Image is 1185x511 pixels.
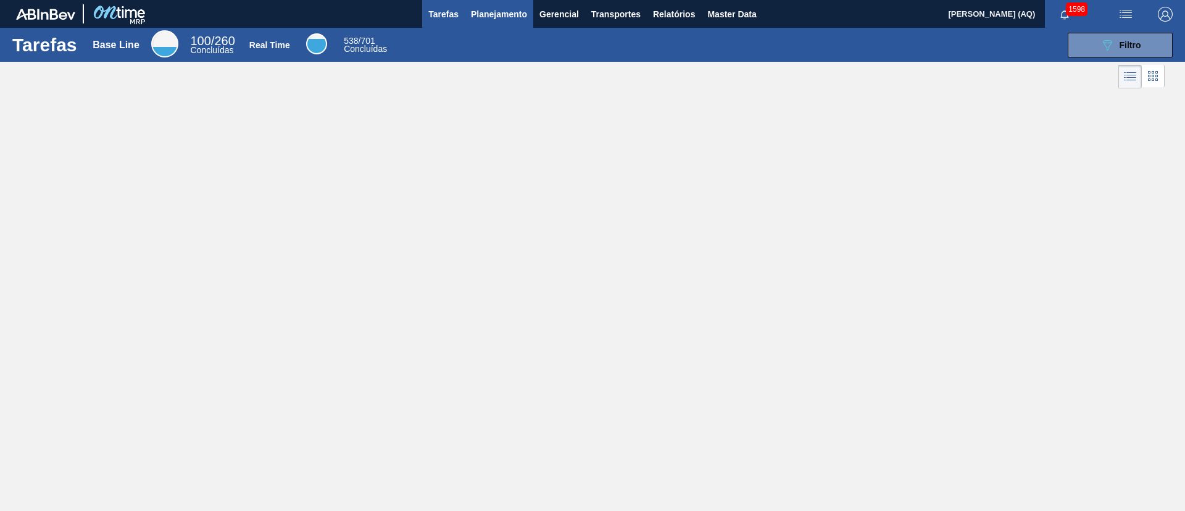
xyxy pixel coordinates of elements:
[591,7,641,22] span: Transportes
[344,44,387,54] span: Concluídas
[1158,7,1173,22] img: Logout
[1118,7,1133,22] img: userActions
[707,7,756,22] span: Master Data
[249,40,290,50] div: Real Time
[344,36,358,46] span: 538
[1045,6,1084,23] button: Notificações
[191,45,234,55] span: Concluídas
[539,7,579,22] span: Gerencial
[1066,2,1087,16] span: 1598
[151,30,178,57] div: Base Line
[1142,65,1165,88] div: Visão em Cards
[428,7,459,22] span: Tarefas
[344,37,387,53] div: Real Time
[344,36,375,46] span: / 701
[191,36,235,54] div: Base Line
[653,7,695,22] span: Relatórios
[471,7,527,22] span: Planejamento
[1118,65,1142,88] div: Visão em Lista
[191,34,211,48] span: 100
[12,38,77,52] h1: Tarefas
[306,33,327,54] div: Real Time
[93,40,139,51] div: Base Line
[16,9,75,20] img: TNhmsLtSVTkK8tSr43FrP2fwEKptu5GPRR3wAAAABJRU5ErkJggg==
[1120,40,1141,50] span: Filtro
[1068,33,1173,57] button: Filtro
[191,34,235,48] span: / 260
